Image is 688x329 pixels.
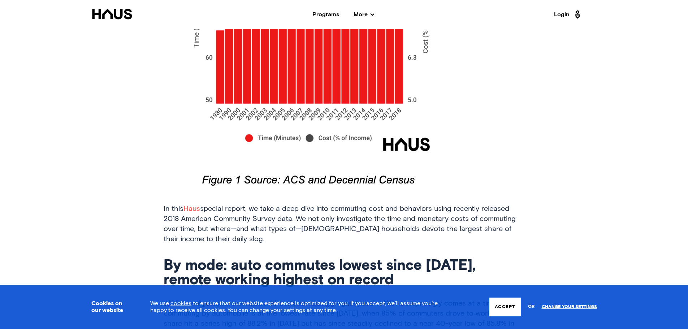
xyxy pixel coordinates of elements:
[164,259,525,287] h2: By mode: auto commutes lowest since [DATE], remote working highest on record
[542,304,597,309] a: Change your settings
[91,300,132,314] h3: Cookies on our website
[183,205,200,212] a: Haus
[150,300,438,313] span: We use to ensure that our website experience is optimized for you. If you accept, we’ll assume yo...
[489,298,520,316] button: Accept
[528,300,535,313] span: or
[312,12,339,17] a: Programs
[554,9,582,20] a: Login
[170,300,191,306] a: cookies
[164,204,525,244] p: In this special report, we take a deep dive into commuting cost and behaviors using recently rele...
[354,12,374,17] span: More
